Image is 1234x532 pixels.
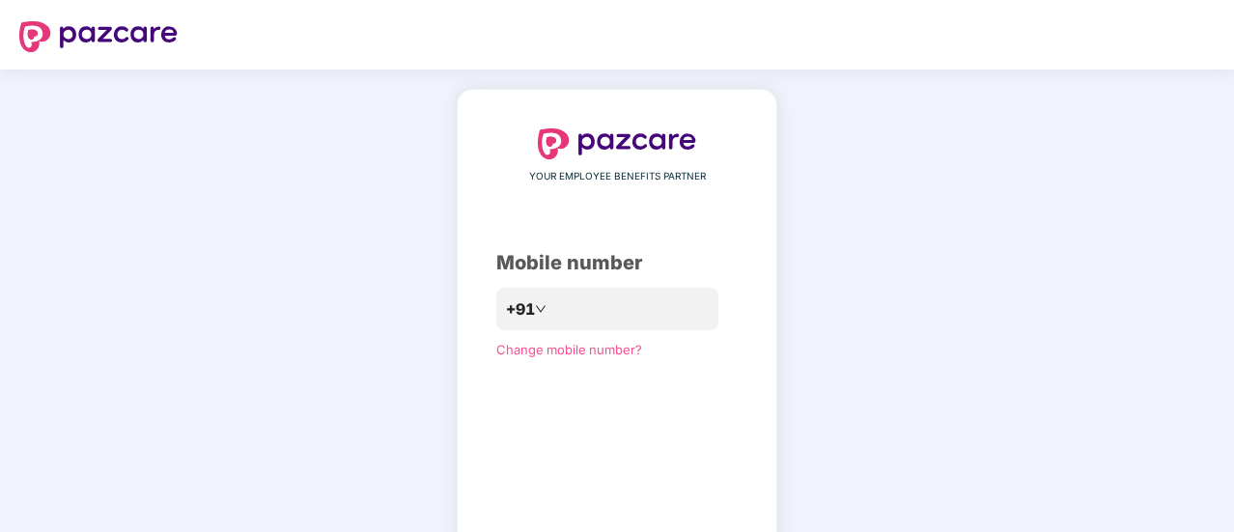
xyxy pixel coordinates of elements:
[19,21,178,52] img: logo
[496,342,642,357] a: Change mobile number?
[496,248,738,278] div: Mobile number
[538,128,696,159] img: logo
[529,169,706,184] span: YOUR EMPLOYEE BENEFITS PARTNER
[506,297,535,322] span: +91
[535,303,547,315] span: down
